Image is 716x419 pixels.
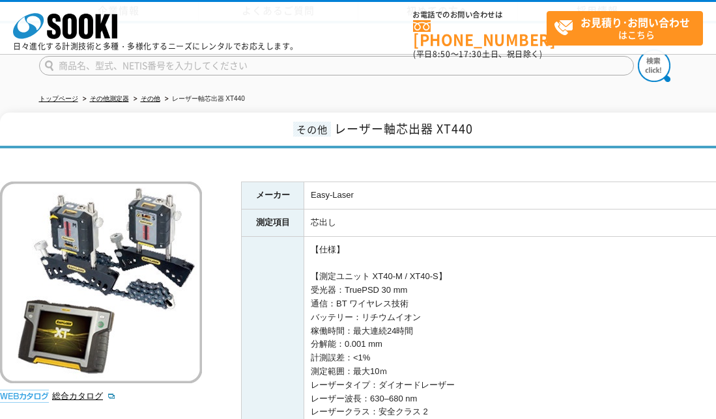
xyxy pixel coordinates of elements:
span: 8:50 [433,48,451,60]
a: その他測定器 [90,95,129,102]
a: 総合カタログ [52,391,116,401]
th: 測定項目 [242,209,304,236]
a: [PHONE_NUMBER] [413,20,547,47]
a: トップページ [39,95,78,102]
a: その他 [141,95,160,102]
span: お電話でのお問い合わせは [413,11,547,19]
span: (平日 ～ 土日、祝日除く) [413,48,542,60]
span: その他 [293,122,331,137]
a: お見積り･お問い合わせはこちら [547,11,703,46]
img: btn_search.png [638,49,670,82]
th: メーカー [242,182,304,209]
strong: お見積り･お問い合わせ [580,14,690,30]
span: はこちら [554,12,702,44]
p: 日々進化する計測技術と多種・多様化するニーズにレンタルでお応えします。 [13,42,298,50]
span: 17:30 [459,48,482,60]
li: レーザー軸芯出器 XT440 [162,92,245,106]
span: レーザー軸芯出器 XT440 [334,120,473,137]
input: 商品名、型式、NETIS番号を入力してください [39,56,634,75]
